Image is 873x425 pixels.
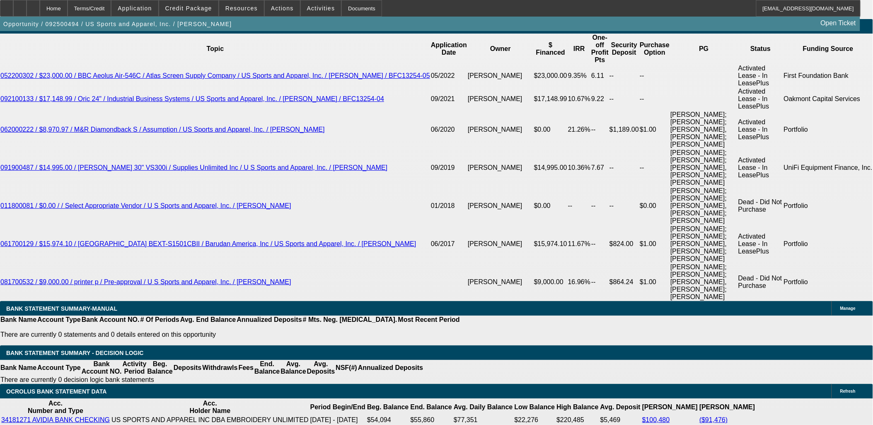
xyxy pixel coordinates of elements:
a: 34181271 AVIDIA BANK CHECKING [1,416,110,423]
button: Actions [265,0,300,16]
td: [PERSON_NAME] [467,87,534,111]
th: Avg. Daily Balance [453,399,513,415]
td: $55,860 [410,416,452,424]
span: OCROLUS BANK STATEMENT DATA [6,388,106,395]
span: Credit Package [165,5,212,12]
td: Activated Lease - In LeasePlus [738,64,784,87]
span: Actions [271,5,294,12]
th: Low Balance [514,399,556,415]
td: $1.00 [639,111,670,149]
button: Application [111,0,158,16]
td: 6.11 [591,64,609,87]
td: 7.67 [591,149,609,187]
th: Avg. Deposit [600,399,641,415]
td: $5,469 [600,416,641,424]
th: Bank Account NO. [81,360,122,376]
td: 09/2021 [430,87,467,111]
td: -- [591,187,609,225]
p: There are currently 0 statements and 0 details entered on this opportunity [0,331,460,338]
td: 16.96% [568,263,591,301]
td: $23,000.00 [534,64,568,87]
th: [PERSON_NAME] [642,399,698,415]
th: Owner [467,34,534,64]
td: US SPORTS AND APPAREL INC DBA EMBROIDERY UNLIMITED [111,416,309,424]
span: Activities [307,5,335,12]
th: PG [670,34,738,64]
td: $77,351 [453,416,513,424]
td: 09/2019 [430,149,467,187]
td: [PERSON_NAME] [467,111,534,149]
th: Fees [238,360,254,376]
a: Open Ticket [817,16,859,30]
td: Dead - Did Not Purchase [738,263,784,301]
td: [PERSON_NAME]; [PERSON_NAME]; [PERSON_NAME], [PERSON_NAME]; [PERSON_NAME] [670,187,738,225]
td: [DATE] - [DATE] [310,416,366,424]
a: 052200302 / $23,000.00 / BBC Aeolus Air-546C / Atlas Screen Supply Company / US Sports and Appare... [0,72,430,79]
th: Avg. Deposits [307,360,336,376]
td: $14,995.00 [534,149,568,187]
span: Opportunity / 092500494 / US Sports and Apparel, Inc. / [PERSON_NAME] [3,21,232,27]
a: 091900487 / $14,995.00 / [PERSON_NAME] 30" VS300i / Supplies Unlimited Inc / U S Sports and Appar... [0,164,387,171]
th: # Of Periods [140,316,180,324]
td: Portfolio [784,111,873,149]
td: Portfolio [784,263,873,301]
th: [PERSON_NAME] [699,399,755,415]
td: $864.24 [609,263,639,301]
td: Activated Lease - In LeasePlus [738,111,784,149]
th: IRR [568,34,591,64]
td: $17,148.99 [534,87,568,111]
td: -- [591,263,609,301]
th: End. Balance [410,399,452,415]
td: [PERSON_NAME]; [PERSON_NAME]; [PERSON_NAME], [PERSON_NAME]; [PERSON_NAME] [670,263,738,301]
th: Status [738,34,784,64]
td: Oakmont Capital Services [784,87,873,111]
td: -- [639,149,670,187]
a: 061700129 / $15,974.10 / [GEOGRAPHIC_DATA] BEXT-S1501CBII / Barudan America, Inc / US Sports and ... [0,240,416,247]
td: $220,485 [556,416,599,424]
td: -- [609,149,639,187]
td: UniFi Equipment Finance, Inc. [784,149,873,187]
td: [PERSON_NAME]; [PERSON_NAME]; [PERSON_NAME], [PERSON_NAME]; [PERSON_NAME] [670,225,738,263]
td: $15,974.10 [534,225,568,263]
span: BANK STATEMENT SUMMARY-MANUAL [6,305,117,312]
button: Credit Package [159,0,218,16]
span: Refresh [840,389,856,394]
th: Application Date [430,34,467,64]
td: -- [609,87,639,111]
th: NSF(#) [335,360,358,376]
th: Beg. Balance [147,360,173,376]
th: Security Deposit [609,34,639,64]
td: First Foundation Bank [784,64,873,87]
th: Deposits [173,360,202,376]
th: Funding Source [784,34,873,64]
th: Acc. Holder Name [111,399,309,415]
td: $0.00 [639,187,670,225]
td: Activated Lease - In LeasePlus [738,87,784,111]
td: 06/2017 [430,225,467,263]
a: $100,480 [642,416,670,423]
th: Period Begin/End [310,399,366,415]
th: Bank Account NO. [81,316,140,324]
td: $9,000.00 [534,263,568,301]
td: 10.36% [568,149,591,187]
a: 081700532 / $9,000.00 / printer p / Pre-approval / U S Sports and Apparel, Inc. / [PERSON_NAME] [0,278,291,285]
th: Acc. Number and Type [1,399,110,415]
th: Avg. Balance [280,360,306,376]
th: Beg. Balance [367,399,409,415]
th: Account Type [37,316,81,324]
td: Portfolio [784,187,873,225]
td: [PERSON_NAME] [467,263,534,301]
th: # Mts. Neg. [MEDICAL_DATA]. [302,316,398,324]
td: -- [591,225,609,263]
th: Most Recent Period [398,316,460,324]
th: Annualized Deposits [236,316,302,324]
td: 21.26% [568,111,591,149]
td: $0.00 [534,187,568,225]
td: Activated Lease - In LeasePlus [738,225,784,263]
button: Resources [219,0,264,16]
td: [PERSON_NAME] [467,225,534,263]
th: Activity Period [122,360,147,376]
td: -- [568,187,591,225]
td: $22,276 [514,416,556,424]
td: 05/2022 [430,64,467,87]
